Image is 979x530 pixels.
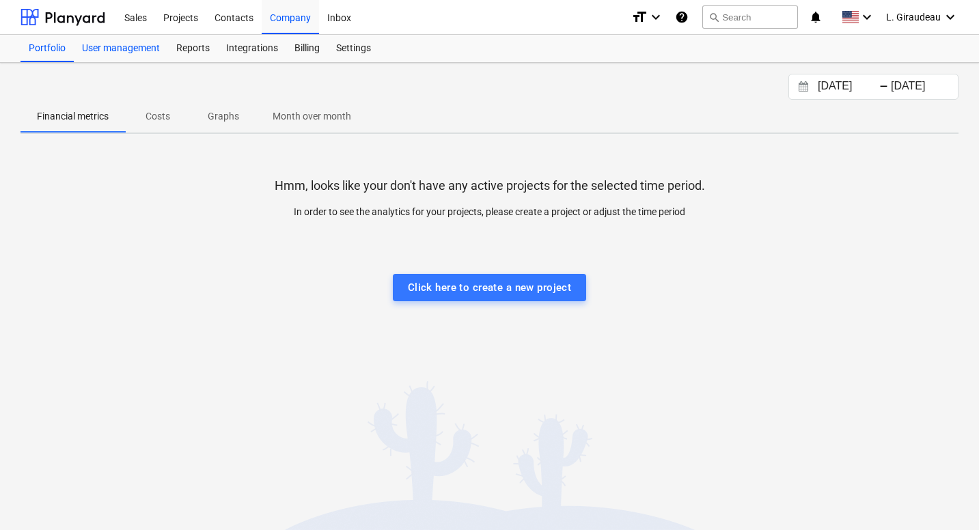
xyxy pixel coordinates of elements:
a: Reports [168,35,218,62]
p: Month over month [273,109,351,124]
p: Financial metrics [37,109,109,124]
a: Integrations [218,35,286,62]
iframe: Chat Widget [911,464,979,530]
p: Graphs [207,109,240,124]
a: User management [74,35,168,62]
a: Billing [286,35,328,62]
i: keyboard_arrow_down [648,9,664,25]
input: End Date [888,77,958,96]
span: search [708,12,719,23]
i: format_size [631,9,648,25]
div: - [879,83,888,91]
p: Hmm, looks like your don't have any active projects for the selected time period. [275,178,705,194]
input: Start Date [815,77,885,96]
i: keyboard_arrow_down [942,9,959,25]
span: L. Giraudeau [886,12,941,23]
i: keyboard_arrow_down [859,9,875,25]
a: Portfolio [20,35,74,62]
button: Click here to create a new project [393,274,587,301]
button: Interact with the calendar and add the check-in date for your trip. [792,79,815,95]
a: Settings [328,35,379,62]
button: Search [702,5,798,29]
p: Costs [141,109,174,124]
i: Knowledge base [675,9,689,25]
div: Click here to create a new project [408,279,572,296]
p: In order to see the analytics for your projects, please create a project or adjust the time period [255,205,724,219]
i: notifications [809,9,823,25]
